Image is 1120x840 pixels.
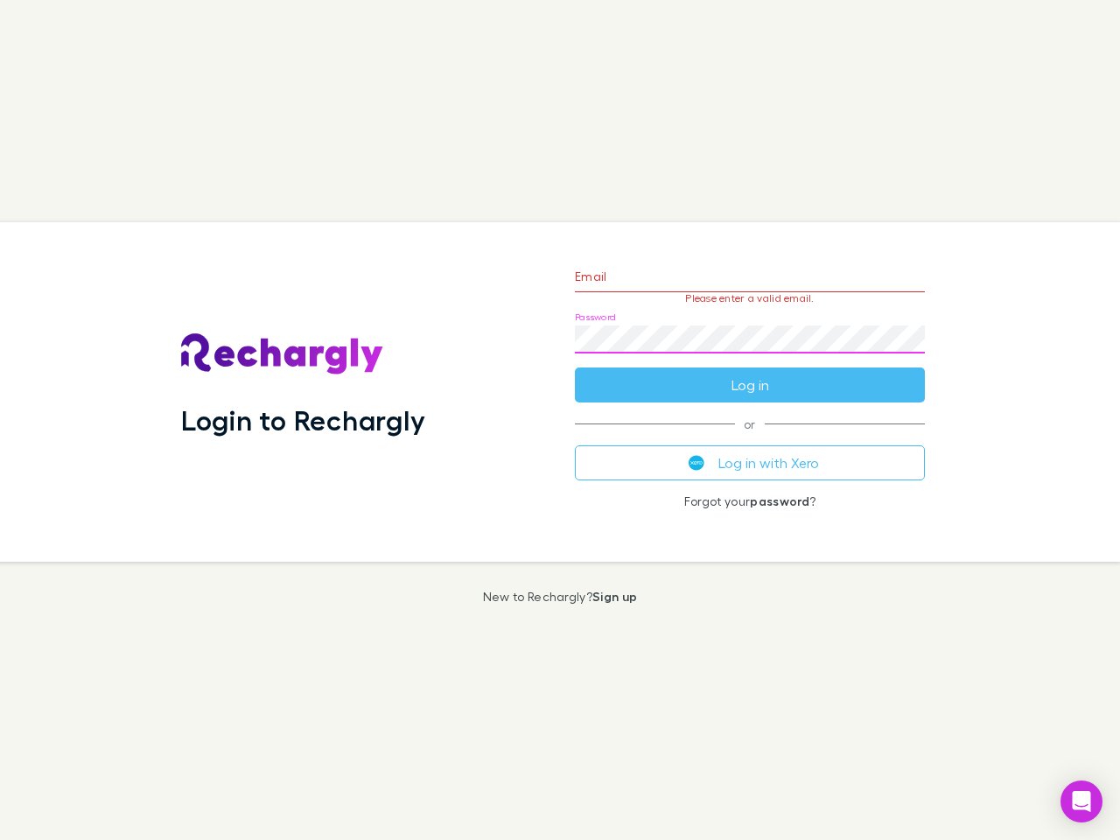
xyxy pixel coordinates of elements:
[181,403,425,437] h1: Login to Rechargly
[750,493,809,508] a: password
[575,292,925,304] p: Please enter a valid email.
[689,455,704,471] img: Xero's logo
[1060,780,1102,822] div: Open Intercom Messenger
[575,311,616,324] label: Password
[575,423,925,424] span: or
[575,445,925,480] button: Log in with Xero
[575,367,925,402] button: Log in
[483,590,638,604] p: New to Rechargly?
[575,494,925,508] p: Forgot your ?
[181,333,384,375] img: Rechargly's Logo
[592,589,637,604] a: Sign up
